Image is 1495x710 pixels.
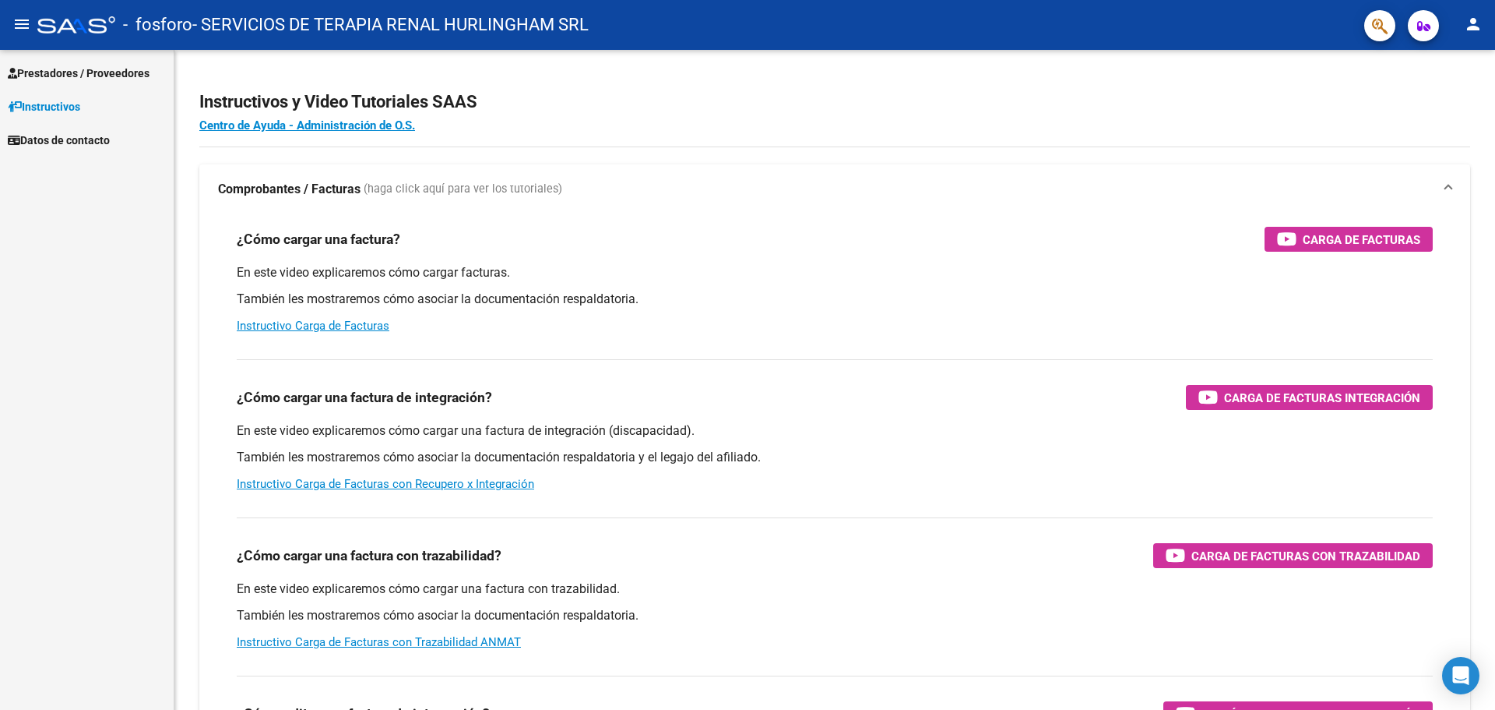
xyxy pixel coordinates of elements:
a: Instructivo Carga de Facturas con Recupero x Integración [237,477,534,491]
p: También les mostraremos cómo asociar la documentación respaldatoria. [237,291,1433,308]
span: - fosforo [123,8,192,42]
a: Instructivo Carga de Facturas [237,319,389,333]
p: También les mostraremos cómo asociar la documentación respaldatoria y el legajo del afiliado. [237,449,1433,466]
div: Open Intercom Messenger [1442,657,1479,694]
span: Carga de Facturas [1303,230,1420,249]
mat-icon: menu [12,15,31,34]
span: Carga de Facturas con Trazabilidad [1191,546,1420,566]
h2: Instructivos y Video Tutoriales SAAS [199,87,1470,117]
span: - SERVICIOS DE TERAPIA RENAL HURLINGHAM SRL [192,8,589,42]
a: Instructivo Carga de Facturas con Trazabilidad ANMAT [237,635,521,649]
p: En este video explicaremos cómo cargar facturas. [237,264,1433,281]
span: (haga click aquí para ver los tutoriales) [364,181,562,198]
button: Carga de Facturas con Trazabilidad [1153,543,1433,568]
span: Datos de contacto [8,132,110,149]
button: Carga de Facturas [1265,227,1433,252]
span: Carga de Facturas Integración [1224,388,1420,408]
p: También les mostraremos cómo asociar la documentación respaldatoria. [237,607,1433,624]
span: Prestadores / Proveedores [8,65,149,82]
mat-icon: person [1464,15,1483,34]
h3: ¿Cómo cargar una factura con trazabilidad? [237,545,501,567]
p: En este video explicaremos cómo cargar una factura con trazabilidad. [237,581,1433,598]
p: En este video explicaremos cómo cargar una factura de integración (discapacidad). [237,422,1433,440]
a: Centro de Ayuda - Administración de O.S. [199,118,415,132]
h3: ¿Cómo cargar una factura? [237,228,400,250]
strong: Comprobantes / Facturas [218,181,361,198]
mat-expansion-panel-header: Comprobantes / Facturas (haga click aquí para ver los tutoriales) [199,164,1470,214]
button: Carga de Facturas Integración [1186,385,1433,410]
h3: ¿Cómo cargar una factura de integración? [237,387,492,408]
span: Instructivos [8,98,80,115]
